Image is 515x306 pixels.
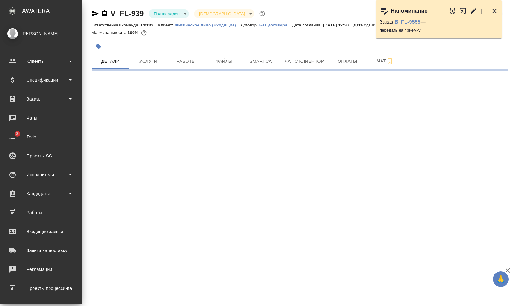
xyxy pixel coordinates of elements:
div: Проекты процессинга [5,284,77,293]
a: Без договора [259,22,292,27]
p: Ответственная команда: [92,23,141,27]
a: V_FL-939 [110,9,144,18]
button: Доп статусы указывают на важность/срочность заказа [258,9,266,18]
a: 2Todo [2,129,80,145]
div: Входящие заявки [5,227,77,236]
div: Подтвержден [194,9,254,18]
div: Подтвержден [149,9,189,18]
p: Сити3 [141,23,158,27]
p: Без договора [259,23,292,27]
button: Перейти в todo [480,7,488,15]
p: Дата создания: [292,23,323,27]
p: Напоминание [391,8,428,14]
p: Маржинальность: [92,30,127,35]
div: Исполнители [5,170,77,179]
div: Заявки на доставку [5,246,77,255]
span: Чат [370,57,400,65]
div: Todo [5,132,77,142]
p: передать на приемку [380,27,498,33]
div: Рекламации [5,265,77,274]
button: Скопировать ссылку для ЯМессенджера [92,10,99,17]
span: Чат с клиентом [285,57,325,65]
div: Кандидаты [5,189,77,198]
a: Рекламации [2,262,80,277]
svg: Подписаться [386,57,394,65]
a: Работы [2,205,80,221]
p: [DATE] 12:30 [323,23,354,27]
button: Добавить тэг [92,39,105,53]
a: Проекты SC [2,148,80,164]
button: Редактировать [470,7,477,15]
div: Клиенты [5,56,77,66]
span: Услуги [133,57,163,65]
div: Чаты [5,113,77,123]
a: Физическое лицо (Входящие) [175,22,241,27]
a: Проекты процессинга [2,280,80,296]
span: Файлы [209,57,239,65]
span: 2 [12,131,22,137]
p: Физическое лицо (Входящие) [175,23,241,27]
span: Детали [95,57,126,65]
a: Заявки на доставку [2,243,80,258]
button: 0.00 RUB; [140,29,148,37]
p: 100% [127,30,140,35]
span: Smartcat [247,57,277,65]
p: Договор: [241,23,259,27]
a: Входящие заявки [2,224,80,239]
div: Спецификации [5,75,77,85]
div: AWATERA [22,5,82,17]
a: Чаты [2,110,80,126]
button: Открыть в новой вкладке [459,4,467,18]
button: [DEMOGRAPHIC_DATA] [197,11,247,16]
button: Отложить [449,7,456,15]
span: 🙏 [495,273,506,286]
button: Скопировать ссылку [101,10,108,17]
button: 🙏 [493,271,509,287]
button: Закрыть [491,7,498,15]
a: B_FL-9555 [394,19,420,25]
div: Заказы [5,94,77,104]
div: [PERSON_NAME] [5,30,77,37]
div: Проекты SC [5,151,77,161]
span: Оплаты [332,57,363,65]
button: Подтвержден [152,11,181,16]
p: Клиент: [158,23,175,27]
span: Работы [171,57,201,65]
p: Заказ — [380,19,498,25]
div: Работы [5,208,77,217]
p: Дата сдачи: [353,23,378,27]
